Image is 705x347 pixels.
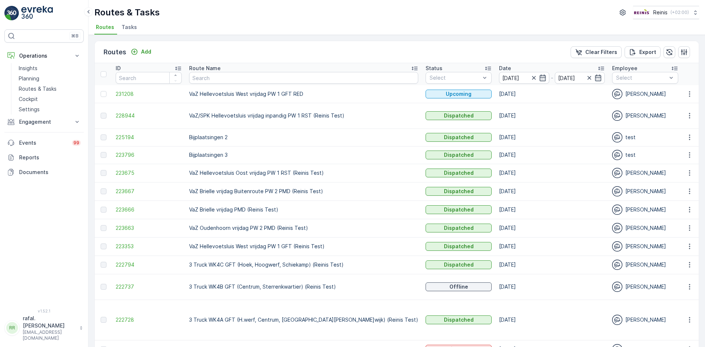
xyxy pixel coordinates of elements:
[426,315,492,324] button: Dispatched
[612,260,678,270] div: [PERSON_NAME]
[426,224,492,232] button: Dispatched
[16,104,84,115] a: Settings
[116,206,182,213] a: 223666
[495,274,608,300] td: [DATE]
[116,112,182,119] a: 228944
[495,182,608,200] td: [DATE]
[612,315,622,325] img: svg%3e
[101,152,106,158] div: Toggle Row Selected
[101,188,106,194] div: Toggle Row Selected
[571,46,622,58] button: Clear Filters
[19,106,40,113] p: Settings
[116,151,182,159] a: 223796
[116,134,182,141] a: 225194
[495,256,608,274] td: [DATE]
[116,316,182,323] span: 222728
[495,85,608,103] td: [DATE]
[426,242,492,251] button: Dispatched
[499,65,511,72] p: Date
[555,72,605,84] input: dd/mm/yyyy
[128,47,154,56] button: Add
[612,132,678,142] div: test
[71,33,79,39] p: ⌘B
[101,262,106,268] div: Toggle Row Selected
[4,115,84,129] button: Engagement
[444,134,474,141] p: Dispatched
[19,75,39,82] p: Planning
[101,91,106,97] div: Toggle Row Selected
[101,134,106,140] div: Toggle Row Selected
[189,169,418,177] p: VaZ Hellevoetsluis Oost vrijdag PW 1 RST (Reinis Test)
[189,134,418,141] p: Bijplaatsingen 2
[189,151,418,159] p: Bijplaatsingen 3
[633,6,699,19] button: Reinis(+02:00)
[101,170,106,176] div: Toggle Row Selected
[612,205,678,215] div: [PERSON_NAME]
[16,84,84,94] a: Routes & Tasks
[495,103,608,129] td: [DATE]
[612,89,678,99] div: [PERSON_NAME]
[670,10,689,15] p: ( +02:00 )
[612,315,678,325] div: [PERSON_NAME]
[101,284,106,290] div: Toggle Row Selected
[4,135,84,150] a: Events99
[4,165,84,180] a: Documents
[116,243,182,250] a: 223353
[116,261,182,268] span: 222794
[116,169,182,177] a: 223675
[116,90,182,98] span: 231208
[426,151,492,159] button: Dispatched
[6,322,18,334] div: RR
[4,48,84,63] button: Operations
[495,129,608,146] td: [DATE]
[19,169,81,176] p: Documents
[16,94,84,104] a: Cockpit
[189,65,221,72] p: Route Name
[4,150,84,165] a: Reports
[444,151,474,159] p: Dispatched
[16,63,84,73] a: Insights
[612,111,622,121] img: svg%3e
[612,186,678,196] div: [PERSON_NAME]
[426,111,492,120] button: Dispatched
[612,241,678,252] div: [PERSON_NAME]
[612,111,678,121] div: [PERSON_NAME]
[116,283,182,290] a: 222737
[426,282,492,291] button: Offline
[612,186,622,196] img: svg%3e
[101,207,106,213] div: Toggle Row Selected
[19,154,81,161] p: Reports
[189,316,418,323] p: 3 Truck WK4A GFT (H.werf, Centrum, [GEOGRAPHIC_DATA][PERSON_NAME]wijk) (Reinis Test)
[19,85,57,93] p: Routes & Tasks
[495,164,608,182] td: [DATE]
[444,112,474,119] p: Dispatched
[189,243,418,250] p: VaZ Hellevoetsluis West vrijdag PW 1 GFT (Reinis Test)
[189,283,418,290] p: 3 Truck WK4B GFT (Centrum, Sterrenkwartier) (Reinis Test)
[116,188,182,195] a: 223667
[495,237,608,256] td: [DATE]
[612,168,678,178] div: [PERSON_NAME]
[612,282,622,292] img: svg%3e
[426,169,492,177] button: Dispatched
[189,261,418,268] p: 3 Truck WK4C GFT (Hoek, Hoogwerf, Schiekamp) (Reinis Test)
[495,200,608,219] td: [DATE]
[612,205,622,215] img: svg%3e
[23,329,76,341] p: [EMAIL_ADDRESS][DOMAIN_NAME]
[116,65,121,72] p: ID
[141,48,151,55] p: Add
[495,146,608,164] td: [DATE]
[446,90,471,98] p: Upcoming
[444,169,474,177] p: Dispatched
[426,187,492,196] button: Dispatched
[426,90,492,98] button: Upcoming
[96,24,114,31] span: Routes
[19,52,69,59] p: Operations
[189,224,418,232] p: VaZ Oudenhoorn vrijdag PW 2 PMD (Reinis Test)
[612,223,622,233] img: svg%3e
[426,260,492,269] button: Dispatched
